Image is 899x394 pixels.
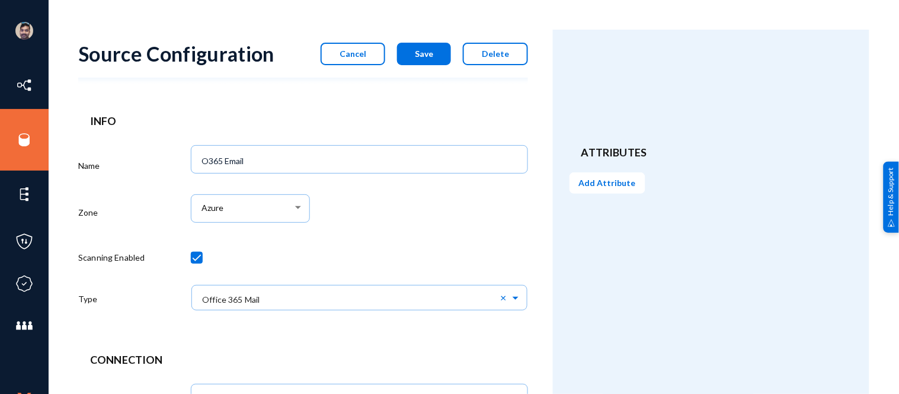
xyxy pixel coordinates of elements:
[15,76,33,94] img: icon-inventory.svg
[78,41,274,66] div: Source Configuration
[415,49,433,59] span: Save
[90,352,516,368] header: Connection
[321,43,385,65] button: Cancel
[482,49,509,59] span: Delete
[500,292,510,303] span: Clear all
[581,145,841,161] header: Attributes
[78,206,98,219] label: Zone
[15,317,33,335] img: icon-members.svg
[340,49,366,59] span: Cancel
[78,159,100,172] label: Name
[78,251,145,264] label: Scanning Enabled
[15,22,33,40] img: ACg8ocK1ZkZ6gbMmCU1AeqPIsBvrTWeY1xNXvgxNjkUXxjcqAiPEIvU=s96-c
[884,161,899,232] div: Help & Support
[579,178,636,188] span: Add Attribute
[201,203,223,213] span: Azure
[397,43,451,65] button: Save
[15,185,33,203] img: icon-elements.svg
[78,293,98,305] label: Type
[90,113,516,129] header: Info
[15,275,33,293] img: icon-compliance.svg
[463,43,528,65] button: Delete
[15,131,33,149] img: icon-sources.svg
[570,172,645,194] button: Add Attribute
[15,233,33,251] img: icon-policies.svg
[888,219,895,227] img: help_support.svg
